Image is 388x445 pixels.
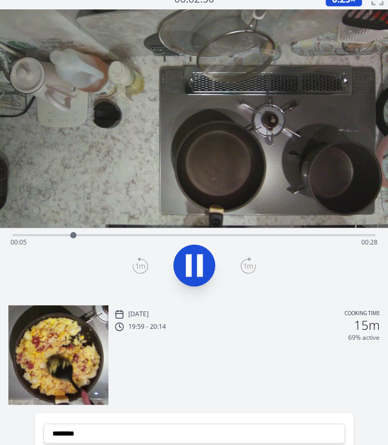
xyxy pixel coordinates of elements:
p: 69% active [348,333,380,342]
img: 250808110018_thumb.jpeg [8,305,108,405]
p: 19:59 - 20:14 [128,322,166,331]
span: 00:28 [361,238,378,247]
span: 00:05 [10,238,27,247]
p: [DATE] [128,310,149,318]
p: Cooking time [345,309,380,319]
h2: 15m [354,319,380,331]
